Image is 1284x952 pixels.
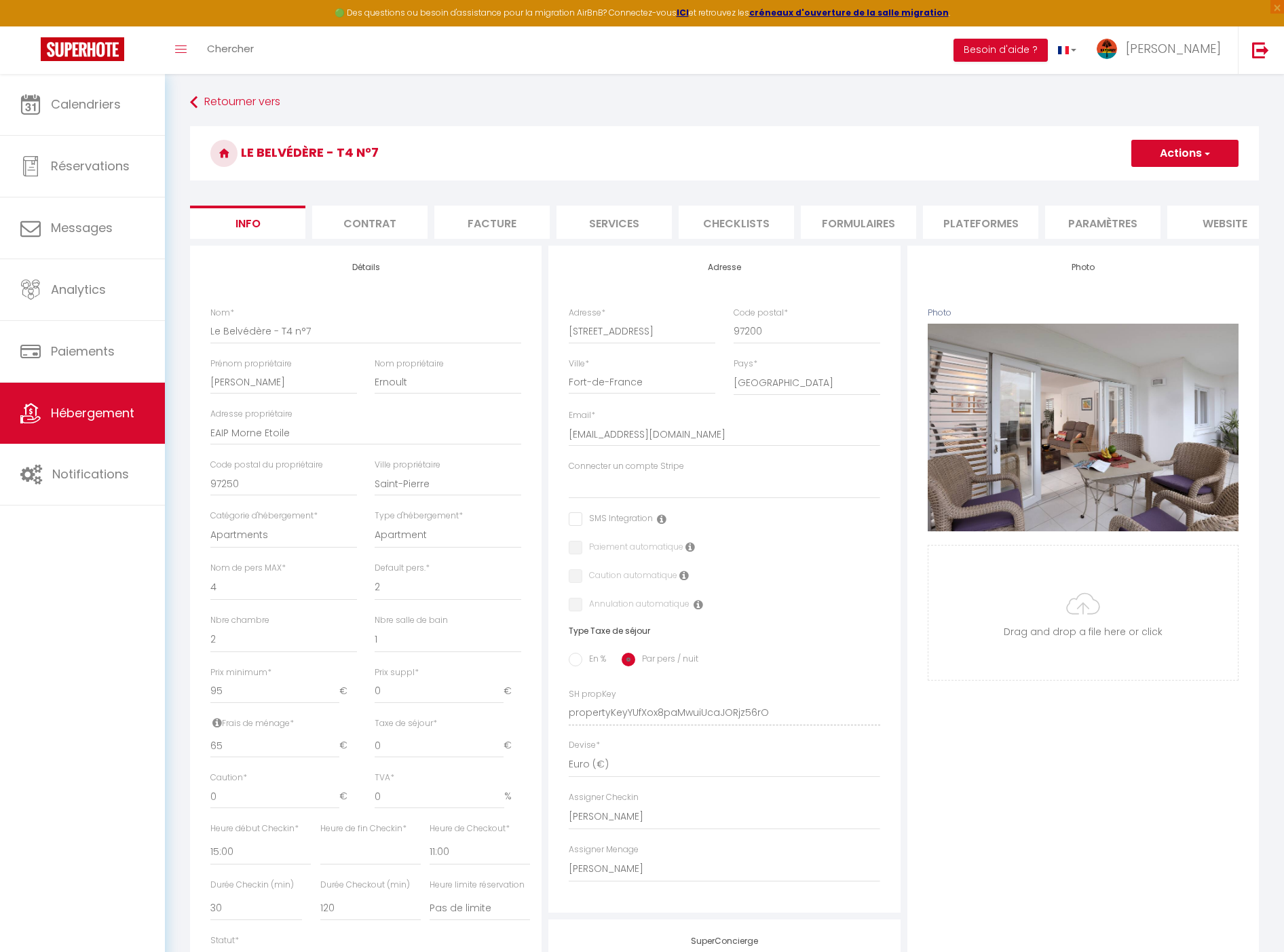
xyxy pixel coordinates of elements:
[504,734,521,758] span: €
[504,679,521,704] span: €
[210,562,286,575] label: Nom de pers MAX
[375,510,463,522] label: Type d'hébergement
[375,666,419,679] label: Prix suppl
[190,206,305,239] li: Info
[430,822,510,835] label: Heure de Checkout
[320,822,407,835] label: Heure de fin Checkin
[569,626,880,636] h6: Type Taxe de séjour
[679,206,794,239] li: Checklists
[51,281,106,298] span: Analytics
[51,96,121,113] span: Calendriers
[41,37,124,61] img: Super Booking
[197,26,264,74] a: Chercher
[1087,26,1238,74] a: ... [PERSON_NAME]
[375,772,394,784] label: TVA
[734,358,757,370] label: Pays
[51,157,130,174] span: Réservations
[1252,41,1269,58] img: logout
[210,934,239,947] label: Statut
[569,263,880,272] h4: Adresse
[582,541,683,556] label: Paiement automatique
[210,822,299,835] label: Heure début Checkin
[339,784,357,809] span: €
[190,126,1259,180] h3: Le Belvédère - T4 n°7
[569,358,589,370] label: Ville
[210,614,269,627] label: Nbre chambre
[210,717,294,730] label: Frais de ménage
[210,510,318,522] label: Catégorie d'hébergement
[312,206,428,239] li: Contrat
[320,879,410,892] label: Durée Checkout (min)
[375,358,444,370] label: Nom propriétaire
[749,7,949,18] a: créneaux d'ouverture de la salle migration
[52,465,129,482] span: Notifications
[430,879,525,892] label: Heure limite réservation
[210,879,294,892] label: Durée Checkin (min)
[1097,39,1117,59] img: ...
[210,263,521,272] h4: Détails
[434,206,550,239] li: Facture
[928,307,951,320] label: Photo
[801,206,916,239] li: Formulaires
[375,717,437,730] label: Taxe de séjour
[569,460,684,473] label: Connecter un compte Stripe
[635,653,698,668] label: Par pers / nuit
[923,206,1038,239] li: Plateformes
[375,562,430,575] label: Default pers.
[339,734,357,758] span: €
[569,688,616,701] label: SH propKey
[569,409,595,422] label: Email
[1045,206,1160,239] li: Paramètres
[1167,206,1283,239] li: website
[210,666,271,679] label: Prix minimum
[556,206,672,239] li: Services
[210,307,234,320] label: Nom
[339,679,357,704] span: €
[504,784,521,809] span: %
[375,459,440,472] label: Ville propriétaire
[210,459,323,472] label: Code postal du propriétaire
[953,39,1048,62] button: Besoin d'aide ?
[375,614,448,627] label: Nbre salle de bain
[582,569,677,584] label: Caution automatique
[210,358,292,370] label: Prénom propriétaire
[51,343,115,360] span: Paiements
[1126,40,1221,57] span: [PERSON_NAME]
[190,90,1259,115] a: Retourner vers
[569,307,605,320] label: Adresse
[677,7,689,18] a: ICI
[207,41,254,56] span: Chercher
[569,791,639,804] label: Assigner Checkin
[569,843,639,856] label: Assigner Menage
[210,408,292,421] label: Adresse propriétaire
[210,772,247,784] label: Caution
[51,404,134,421] span: Hébergement
[734,307,788,320] label: Code postal
[928,263,1239,272] h4: Photo
[51,219,113,236] span: Messages
[569,739,600,752] label: Devise
[569,936,880,946] h4: SuperConcierge
[1131,140,1239,167] button: Actions
[582,653,606,668] label: En %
